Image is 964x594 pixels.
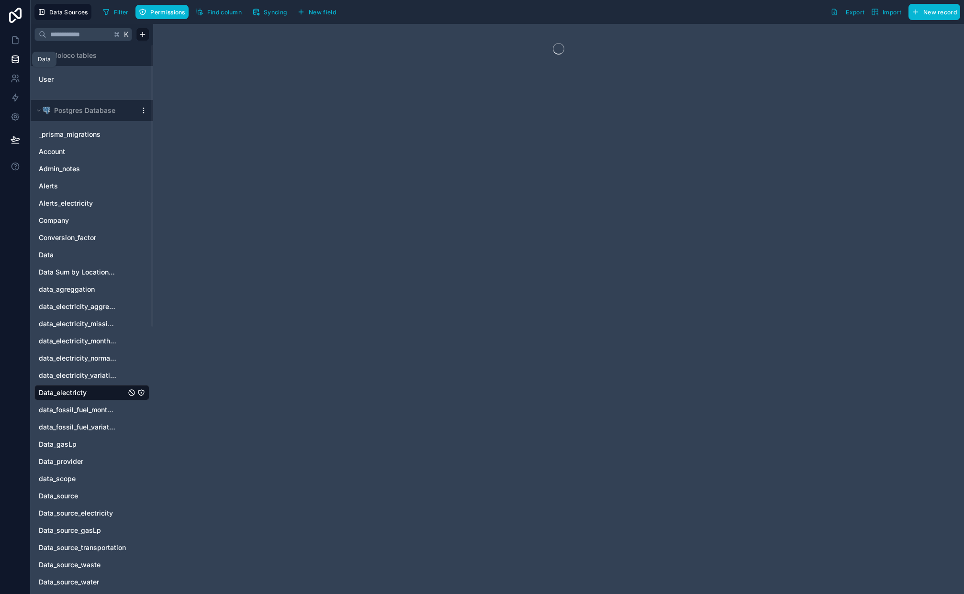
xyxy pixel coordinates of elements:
div: Data_electricty [34,385,149,400]
span: Data_electricty [39,388,87,397]
span: Export [846,9,864,16]
a: Data_provider [39,457,126,466]
a: data_fossil_fuel_variation [39,422,116,432]
span: Conversion_factor [39,233,96,242]
div: Account [34,144,149,159]
span: data_electricity_normalization [39,353,116,363]
div: Conversion_factor [34,230,149,245]
span: data_electricity_monthly_normalization [39,336,116,346]
div: Data_provider [34,454,149,469]
a: Admin_notes [39,164,126,174]
div: Company [34,213,149,228]
span: Data_source_water [39,577,99,587]
a: _prisma_migrations [39,130,126,139]
a: Alerts [39,181,126,191]
div: Data_source_gasLp [34,523,149,538]
div: data_agreggation [34,282,149,297]
div: data_electricity_missing_data [34,316,149,331]
div: Data [38,55,51,63]
button: Noloco tables [34,49,144,62]
button: Filter [99,5,132,19]
button: Export [827,4,868,20]
span: data_electricity_variation [39,371,116,380]
span: Company [39,216,69,225]
a: Data_gasLp [39,440,126,449]
a: Data_source_water [39,577,126,587]
div: Data_source_waste [34,557,149,572]
span: Data_provider [39,457,83,466]
a: data_electricity_aggregation [39,302,116,311]
span: Data_source [39,491,78,501]
div: Data_source_transportation [34,540,149,555]
span: Data_source_electricity [39,508,113,518]
a: Data_source [39,491,126,501]
a: data_fossil_fuel_monthly_normalization [39,405,116,415]
button: Permissions [135,5,188,19]
button: New record [908,4,960,20]
button: Find column [192,5,245,19]
a: Data Sum by Location and Data type [39,267,116,277]
span: Filter [114,9,129,16]
a: data_electricity_missing_data [39,319,116,329]
span: data_agreggation [39,285,95,294]
span: Data_gasLp [39,440,77,449]
div: Alerts_electricity [34,196,149,211]
span: Postgres Database [54,106,115,115]
span: Admin_notes [39,164,80,174]
div: Alerts [34,178,149,194]
span: _prisma_migrations [39,130,101,139]
a: Data_source_gasLp [39,526,126,535]
div: Data Sum by Location and Data type [34,264,149,280]
span: User [39,75,54,84]
a: New record [905,4,960,20]
span: Account [39,147,65,156]
a: Conversion_factor [39,233,126,242]
a: Data [39,250,126,260]
a: User [39,75,116,84]
div: data_electricity_variation [34,368,149,383]
a: data_scope [39,474,116,484]
a: Permissions [135,5,192,19]
button: Import [868,4,905,20]
a: data_agreggation [39,285,116,294]
div: Data_gasLp [34,437,149,452]
img: Postgres logo [43,107,50,114]
button: Postgres logoPostgres Database [34,104,136,117]
div: _prisma_migrations [34,127,149,142]
span: data_scope [39,474,76,484]
span: Data_source_gasLp [39,526,101,535]
a: Data_electricty [39,388,126,397]
div: data_fossil_fuel_monthly_normalization [34,402,149,418]
button: Syncing [249,5,290,19]
span: Data [39,250,54,260]
span: New record [923,9,957,16]
div: data_scope [34,471,149,486]
button: New field [294,5,339,19]
button: Data Sources [34,4,91,20]
a: Account [39,147,126,156]
span: Find column [207,9,242,16]
span: New field [309,9,336,16]
div: User [34,72,149,87]
div: Data_source_water [34,574,149,590]
div: Data_source [34,488,149,504]
a: Data_source_transportation [39,543,126,552]
a: Syncing [249,5,294,19]
div: Data [34,247,149,263]
a: Alerts_electricity [39,198,126,208]
span: Permissions [150,9,185,16]
span: Noloco tables [52,51,97,60]
span: Data Sources [49,9,88,16]
div: data_electricity_aggregation [34,299,149,314]
div: data_fossil_fuel_variation [34,419,149,435]
a: Data_source_electricity [39,508,126,518]
div: Admin_notes [34,161,149,176]
a: Company [39,216,126,225]
a: Data_source_waste [39,560,126,570]
div: Data_source_electricity [34,506,149,521]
